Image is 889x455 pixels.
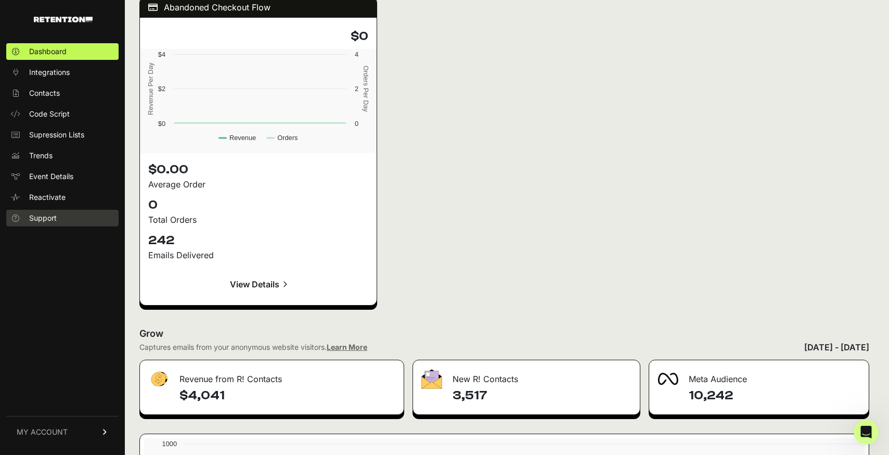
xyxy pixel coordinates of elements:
div: Captures emails from your anonymous website visitors. [139,342,367,352]
div: R!bot • AI Agent • Just now [17,183,101,189]
div: Please note this is not live chat; we respond to messages within 1-3 business days (usually less!) [32,73,189,103]
h4: $4,041 [179,387,395,404]
p: 242 [148,232,368,249]
img: Profile image for R!bot [30,6,46,22]
text: 4 [355,50,358,58]
span: MY ACCOUNT [17,427,68,437]
img: fa-envelope-19ae18322b30453b285274b1b8af3d052b27d846a4fbe8435d1a52b978f639a2.png [421,369,442,389]
button: go back [7,4,27,24]
text: 2 [355,85,358,93]
h2: Grow [139,326,869,341]
a: Trends [6,147,119,164]
a: Code Script [6,106,119,122]
span: Event Details [29,171,73,182]
div: James says… [8,199,200,231]
div: No worries, it happens! If anything comes up, just let us know! Thanks for choosing [DOMAIN_NAME]. 😊 [17,237,162,268]
span: Contacts [29,88,60,98]
span: Supression Lists [29,130,84,140]
img: Retention.com [34,17,93,22]
div: [DATE] - [DATE] [804,341,869,353]
h4: $0 [148,28,368,45]
span: Trends [29,150,53,161]
p: 0 [148,197,368,213]
text: Revenue Per Day [147,62,154,115]
img: fa-meta-2f981b61bb99beabf952f7030308934f19ce035c18b003e963880cc3fabeebb7.png [658,373,678,385]
a: View Details [148,272,368,297]
text: 1000 [162,440,177,448]
div: R!bot • AI Agent • Just now [17,276,101,282]
text: Revenue [229,134,256,142]
text: Orders Per Day [362,66,370,112]
div: R!bot says… [8,231,200,297]
iframe: Intercom live chat [854,420,879,445]
div: I didn't mean to open this [98,206,192,216]
text: $0 [158,120,165,128]
div: Emails Delivered [148,249,368,261]
text: $4 [158,50,165,58]
a: Integrations [6,64,119,81]
div: 👋 Hey [PERSON_NAME]!Our R!bot Agent is ready to help answer any questions you may have, how can w... [8,122,171,181]
div: Total Orders [148,213,368,226]
img: fa-dollar-13500eef13a19c4ab2b9ed9ad552e47b0d9fc28b02b83b90ba0e00f96d6372e9.png [148,369,169,389]
h4: 3,517 [453,387,632,404]
div: Meta Audience [649,360,869,391]
text: $2 [158,85,165,93]
a: Learn More [327,343,367,351]
button: Home [163,4,183,24]
a: Dashboard [6,43,119,60]
text: 0 [355,120,358,128]
a: Support [6,210,119,226]
a: Event Details [6,168,119,185]
a: Supression Lists [6,127,119,143]
p: The team can also help [50,13,130,23]
h1: R!bot [50,5,73,13]
div: I didn't mean to open this [89,199,200,222]
p: $0.00 [148,161,368,178]
span: Reactivate [29,192,66,203]
span: Dashboard [29,46,67,57]
div: No worries, it happens! If anything comes up, just let us know! Thanks for choosing [DOMAIN_NAME]... [8,231,171,274]
div: 👋 Hey [PERSON_NAME]! [17,129,162,139]
span: Support [29,213,57,223]
h4: 10,242 [689,387,860,404]
div: Revenue from R! Contacts [140,360,404,391]
div: R!bot says… [8,122,200,199]
a: Contacts [6,85,119,102]
div: Average Order [148,178,368,191]
span: Integrations [29,67,70,78]
text: Orders [277,134,298,142]
div: New R! Contacts [413,360,640,391]
div: Our R!bot Agent is ready to help answer any questions you may have, how can we help you [DATE]? [17,144,162,175]
div: Close [183,4,201,23]
a: MY ACCOUNT [6,416,119,448]
a: Reactivate [6,189,119,206]
span: Code Script [29,109,70,119]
